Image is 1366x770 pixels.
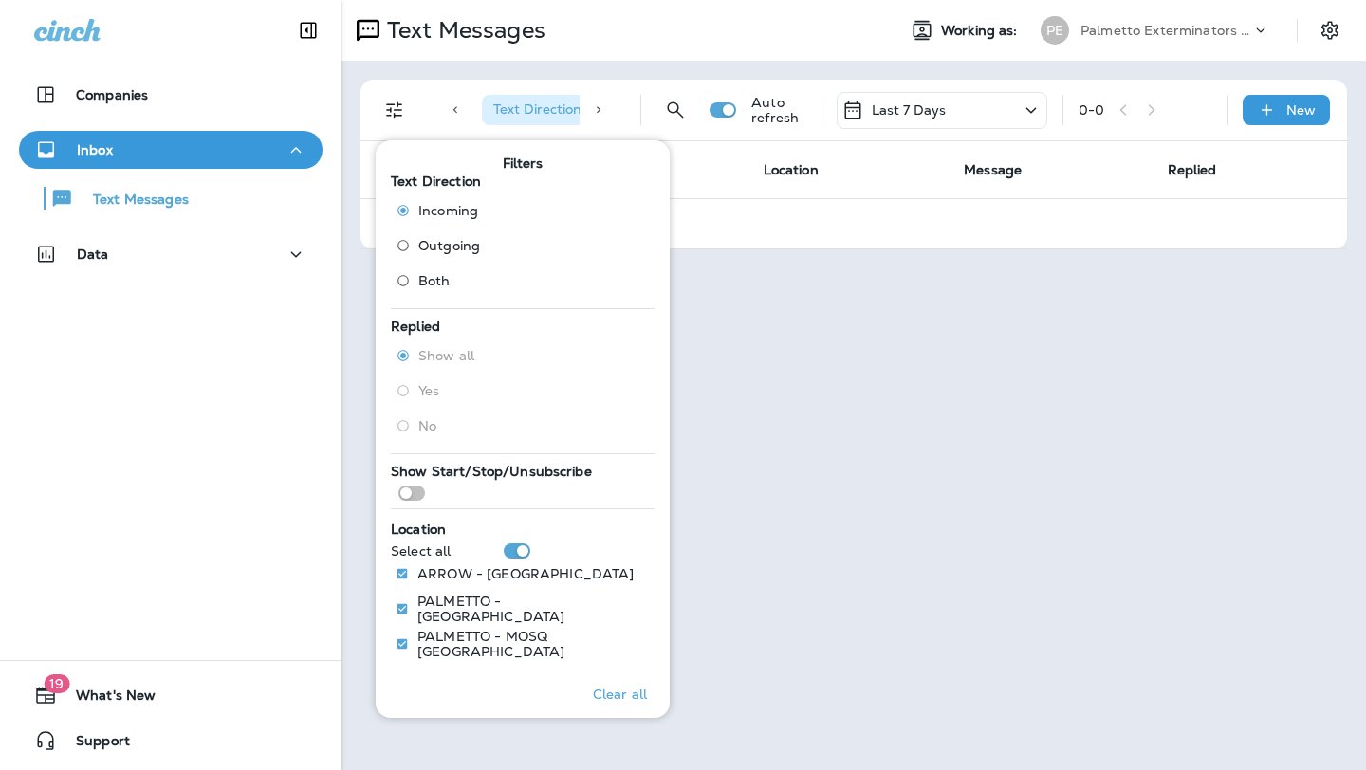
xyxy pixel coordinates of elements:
[19,76,323,114] button: Companies
[1080,23,1251,38] p: Palmetto Exterminators LLC
[391,543,451,559] p: Select all
[19,131,323,169] button: Inbox
[482,95,675,125] div: Text Direction:Incoming
[418,383,439,398] span: Yes
[964,161,1022,178] span: Message
[391,318,440,335] span: Replied
[57,687,156,710] span: What's New
[1286,102,1316,118] p: New
[585,670,655,718] button: Clear all
[77,142,113,157] p: Inbox
[379,16,545,45] p: Text Messages
[76,87,148,102] p: Companies
[376,129,670,718] div: Filters
[282,11,335,49] button: Collapse Sidebar
[1168,161,1217,178] span: Replied
[418,273,451,288] span: Both
[417,566,635,581] p: ARROW - [GEOGRAPHIC_DATA]
[391,521,446,538] span: Location
[1041,16,1069,45] div: PE
[391,173,481,190] span: Text Direction
[57,733,130,756] span: Support
[1313,13,1347,47] button: Settings
[418,203,478,218] span: Incoming
[376,91,414,129] button: Filters
[418,348,474,363] span: Show all
[751,95,804,125] p: Auto refresh
[1079,102,1104,118] div: 0 - 0
[77,247,109,262] p: Data
[493,101,644,118] span: Text Direction : Incoming
[417,594,639,624] p: PALMETTO - [GEOGRAPHIC_DATA]
[391,463,592,480] span: Show Start/Stop/Unsubscribe
[872,102,947,118] p: Last 7 Days
[360,198,1347,248] td: No results. Try adjusting filters
[19,178,323,218] button: Text Messages
[656,91,694,129] button: Search Messages
[418,238,480,253] span: Outgoing
[764,161,819,178] span: Location
[418,418,436,433] span: No
[503,156,544,172] span: Filters
[74,192,189,210] p: Text Messages
[19,235,323,273] button: Data
[19,722,323,760] button: Support
[19,676,323,714] button: 19What's New
[941,23,1022,39] span: Working as:
[417,629,639,659] p: PALMETTO - MOSQ [GEOGRAPHIC_DATA]
[44,674,69,693] span: 19
[593,687,647,702] p: Clear all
